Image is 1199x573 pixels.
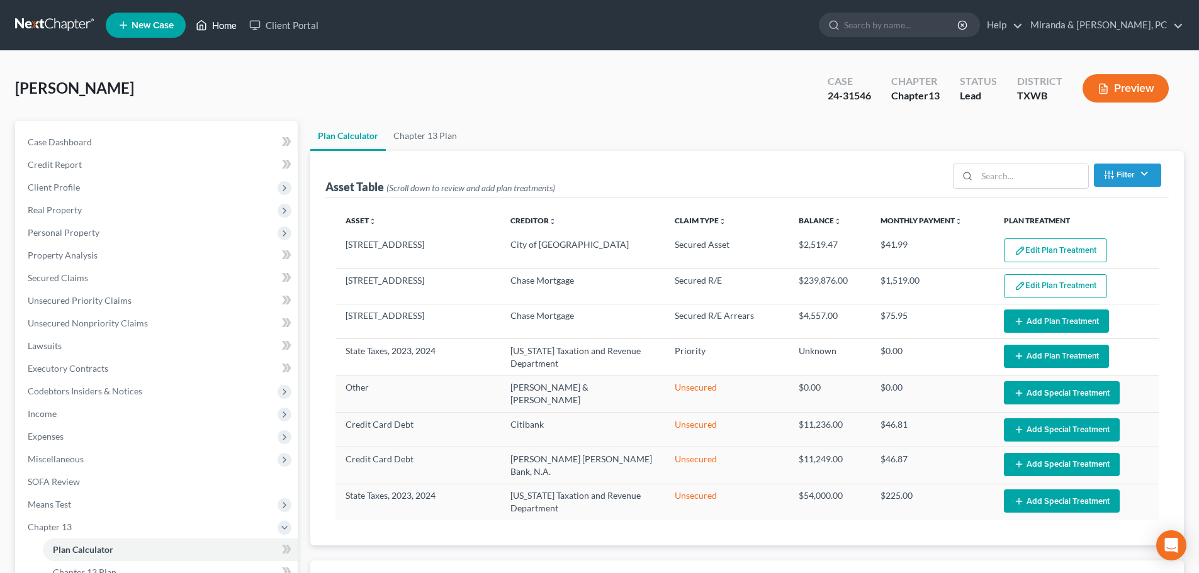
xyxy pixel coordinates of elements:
td: City of [GEOGRAPHIC_DATA] [500,233,665,269]
i: unfold_more [719,218,726,225]
input: Search by name... [844,13,959,36]
td: $46.87 [870,447,994,484]
td: Secured R/E [665,269,788,304]
span: (Scroll down to review and add plan treatments) [386,182,555,193]
button: Add Special Treatment [1004,418,1120,442]
a: SOFA Review [18,470,298,493]
button: Add Plan Treatment [1004,345,1109,368]
th: Plan Treatment [994,208,1159,233]
a: Miranda & [PERSON_NAME], PC [1024,14,1183,36]
button: Edit Plan Treatment [1004,238,1107,262]
td: $0.00 [870,339,994,376]
button: Add Plan Treatment [1004,309,1109,333]
td: [STREET_ADDRESS] [335,233,500,269]
td: Unknown [789,339,871,376]
span: New Case [132,21,174,30]
a: Balanceunfold_more [799,216,842,225]
button: Add Special Treatment [1004,453,1120,476]
td: $0.00 [870,376,994,412]
button: Filter [1094,164,1161,187]
a: Plan Calculator [43,538,298,561]
span: Unsecured Priority Claims [28,295,132,306]
span: Miscellaneous [28,453,84,464]
a: Property Analysis [18,244,298,267]
a: Chapter 13 Plan [386,121,464,151]
td: $75.95 [870,304,994,338]
td: Credit Card Debt [335,412,500,447]
td: $225.00 [870,484,994,520]
td: Unsecured [665,376,788,412]
i: unfold_more [549,218,556,225]
td: Secured R/E Arrears [665,304,788,338]
td: [PERSON_NAME] [PERSON_NAME] Bank, N.A. [500,447,665,484]
a: Executory Contracts [18,357,298,380]
a: Client Portal [243,14,325,36]
button: Edit Plan Treatment [1004,274,1107,298]
span: Codebtors Insiders & Notices [28,386,142,396]
img: edit-pencil-c1479a1de80d8dea1e2430c2f745a3c6a07e9d7aa2eeffe225670001d78357a8.svg [1015,245,1025,256]
img: edit-pencil-c1479a1de80d8dea1e2430c2f745a3c6a07e9d7aa2eeffe225670001d78357a8.svg [1015,281,1025,291]
div: Status [960,74,997,89]
i: unfold_more [834,218,842,225]
input: Search... [977,164,1088,188]
span: Personal Property [28,227,99,238]
a: Monthly Paymentunfold_more [881,216,962,225]
div: Asset Table [325,179,555,194]
td: $239,876.00 [789,269,871,304]
span: Property Analysis [28,250,98,260]
td: Secured Asset [665,233,788,269]
td: State Taxes, 2023, 2024 [335,339,500,376]
a: Assetunfold_more [346,216,376,225]
div: Chapter [891,74,940,89]
span: Lawsuits [28,340,62,351]
span: SOFA Review [28,476,80,487]
span: [PERSON_NAME] [15,79,134,97]
a: Plan Calculator [310,121,386,151]
td: Unsecured [665,412,788,447]
td: Unsecured [665,447,788,484]
td: [US_STATE] Taxation and Revenue Department [500,484,665,520]
td: [STREET_ADDRESS] [335,304,500,338]
td: $4,557.00 [789,304,871,338]
td: Unsecured [665,484,788,520]
span: Chapter 13 [28,521,72,532]
span: Secured Claims [28,272,88,283]
div: TXWB [1017,89,1062,103]
td: $11,249.00 [789,447,871,484]
span: Unsecured Nonpriority Claims [28,318,148,328]
a: Secured Claims [18,267,298,289]
a: Unsecured Nonpriority Claims [18,312,298,335]
a: Unsecured Priority Claims [18,289,298,312]
td: $1,519.00 [870,269,994,304]
button: Add Special Treatment [1004,381,1120,404]
td: $11,236.00 [789,412,871,447]
td: Priority [665,339,788,376]
td: $41.99 [870,233,994,269]
div: District [1017,74,1062,89]
td: $0.00 [789,376,871,412]
td: $54,000.00 [789,484,871,520]
i: unfold_more [955,218,962,225]
span: Real Property [28,204,82,215]
a: Creditorunfold_more [510,216,556,225]
div: 24-31546 [828,89,871,103]
span: Plan Calculator [53,544,113,555]
div: Case [828,74,871,89]
td: [PERSON_NAME] & [PERSON_NAME] [500,376,665,412]
a: Home [189,14,243,36]
div: Open Intercom Messenger [1156,530,1186,560]
td: $46.81 [870,412,994,447]
button: Preview [1083,74,1169,103]
td: [STREET_ADDRESS] [335,269,500,304]
td: Credit Card Debt [335,447,500,484]
span: Credit Report [28,159,82,170]
td: Chase Mortgage [500,269,665,304]
td: Other [335,376,500,412]
td: $2,519.47 [789,233,871,269]
span: Client Profile [28,182,80,192]
a: Case Dashboard [18,131,298,153]
a: Help [981,14,1023,36]
span: 13 [928,89,940,101]
div: Chapter [891,89,940,103]
span: Income [28,408,57,419]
